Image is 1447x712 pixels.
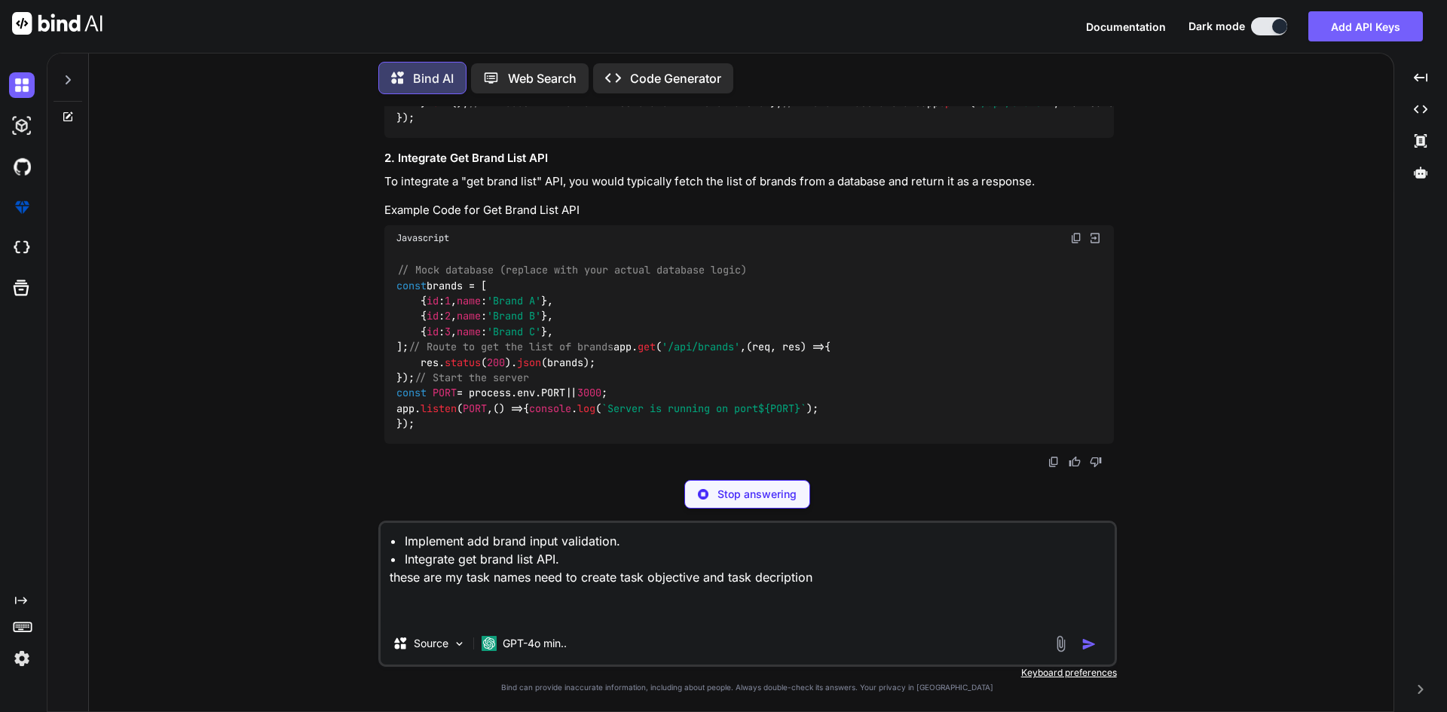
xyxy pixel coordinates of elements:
span: Documentation [1086,20,1166,33]
span: () => [493,402,523,415]
img: icon [1081,637,1097,652]
span: id [427,294,439,307]
p: Web Search [508,69,577,87]
span: get [638,341,656,354]
span: PORT [433,387,457,400]
img: like [1069,456,1081,468]
span: // Start the server [415,371,529,384]
textarea: • Implement add brand input validation. • Integrate get brand list API. these are my task names n... [381,523,1115,622]
code: brands = [ { : , : }, { : , : }, { : , : }, ]; app. ( , { res. ( ). (brands); }); = process. . ||... [396,262,831,432]
h4: Example Code for Get Brand List API [384,202,1114,219]
span: id [427,310,439,323]
span: name [457,294,481,307]
span: `Server is running on port ` [601,402,806,415]
span: 3 [445,325,451,338]
span: log [577,402,595,415]
button: Documentation [1086,19,1166,35]
img: GPT-4o mini [482,636,497,651]
span: // Mock database (replace with your actual database logic) [397,264,747,277]
img: cloudideIcon [9,235,35,261]
p: Bind can provide inaccurate information, including about people. Always double-check its answers.... [378,682,1117,693]
span: name [457,325,481,338]
span: 'Brand A' [487,294,541,307]
h3: 2. Integrate Get Brand List API [384,150,1114,167]
p: To integrate a "get brand list" API, you would typically fetch the list of brands from a database... [384,173,1114,191]
img: darkChat [9,72,35,98]
img: githubDark [9,154,35,179]
img: copy [1070,232,1082,244]
img: Bind AI [12,12,102,35]
button: Add API Keys [1308,11,1423,41]
span: PORT [463,402,487,415]
span: ${PORT} [758,402,800,415]
span: 'Brand B' [487,310,541,323]
span: name [457,310,481,323]
span: PORT [541,387,565,400]
p: Stop answering [717,487,797,502]
p: Code Generator [630,69,721,87]
span: listen [421,402,457,415]
img: dislike [1090,456,1102,468]
span: 'Brand C' [487,325,541,338]
span: env [517,387,535,400]
span: '/api/brands' [662,341,740,354]
img: darkAi-studio [9,113,35,139]
p: Source [414,636,448,651]
img: settings [9,646,35,671]
img: Open in Browser [1088,231,1102,245]
span: status [445,356,481,369]
span: 200 [487,356,505,369]
img: premium [9,194,35,220]
img: Pick Models [453,637,466,650]
span: 2 [445,310,451,323]
span: Dark mode [1188,19,1245,34]
span: id [427,325,439,338]
span: console [529,402,571,415]
span: Javascript [396,232,449,244]
span: // Route to get the list of brands [408,341,613,354]
span: 1 [445,294,451,307]
img: copy [1048,456,1060,468]
span: req, res [752,341,800,354]
p: GPT-4o min.. [503,636,567,651]
span: json [517,356,541,369]
span: const [396,279,427,292]
p: Keyboard preferences [378,667,1117,679]
span: 3000 [577,387,601,400]
p: Bind AI [413,69,454,87]
img: attachment [1052,635,1069,652]
span: ( ) => [746,341,824,354]
span: const [396,387,427,400]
